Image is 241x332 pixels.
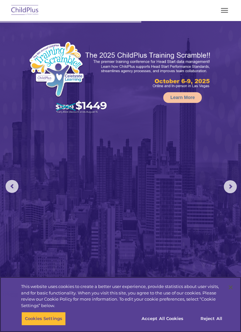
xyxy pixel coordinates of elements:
button: Cookies Settings [21,312,66,326]
button: Reject All [191,312,232,326]
span: Last name [104,38,123,42]
div: This website uses cookies to create a better user experience, provide statistics about user visit... [21,283,224,309]
span: Phone number [104,64,131,69]
button: Accept All Cookies [138,312,187,326]
a: Learn More [163,92,202,103]
img: ChildPlus by Procare Solutions [10,3,40,18]
button: Close [224,280,238,294]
